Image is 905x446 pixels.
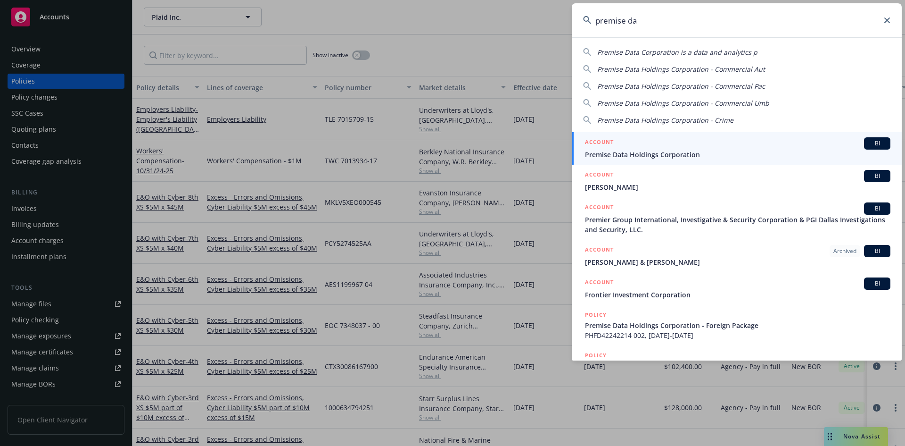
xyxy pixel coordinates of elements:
[572,240,902,272] a: ACCOUNTArchivedBI[PERSON_NAME] & [PERSON_NAME]
[572,272,902,305] a: ACCOUNTBIFrontier Investment Corporation
[597,48,757,57] span: Premise Data Corporation is a data and analytics p
[585,351,607,360] h5: POLICY
[585,320,890,330] span: Premise Data Holdings Corporation - Foreign Package
[572,3,902,37] input: Search...
[572,197,902,240] a: ACCOUNTBIPremier Group International, Investigative & Security Corporation & PGI Dallas Investiga...
[868,204,887,213] span: BI
[597,82,765,91] span: Premise Data Holdings Corporation - Commercial Pac
[597,65,765,74] span: Premise Data Holdings Corporation - Commercial Aut
[868,139,887,148] span: BI
[585,257,890,267] span: [PERSON_NAME] & [PERSON_NAME]
[585,330,890,340] span: PHFD42242214 002, [DATE]-[DATE]
[585,278,614,289] h5: ACCOUNT
[585,202,614,214] h5: ACCOUNT
[585,170,614,181] h5: ACCOUNT
[572,305,902,345] a: POLICYPremise Data Holdings Corporation - Foreign PackagePHFD42242214 002, [DATE]-[DATE]
[585,310,607,320] h5: POLICY
[597,99,769,108] span: Premise Data Holdings Corporation - Commercial Umb
[597,116,733,125] span: Premise Data Holdings Corporation - Crime
[585,215,890,235] span: Premier Group International, Investigative & Security Corporation & PGI Dallas Investigations and...
[572,132,902,165] a: ACCOUNTBIPremise Data Holdings Corporation
[585,137,614,149] h5: ACCOUNT
[585,290,890,300] span: Frontier Investment Corporation
[868,247,887,255] span: BI
[868,279,887,288] span: BI
[585,182,890,192] span: [PERSON_NAME]
[572,165,902,197] a: ACCOUNTBI[PERSON_NAME]
[833,247,856,255] span: Archived
[868,172,887,180] span: BI
[585,245,614,256] h5: ACCOUNT
[585,150,890,160] span: Premise Data Holdings Corporation
[572,345,902,386] a: POLICY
